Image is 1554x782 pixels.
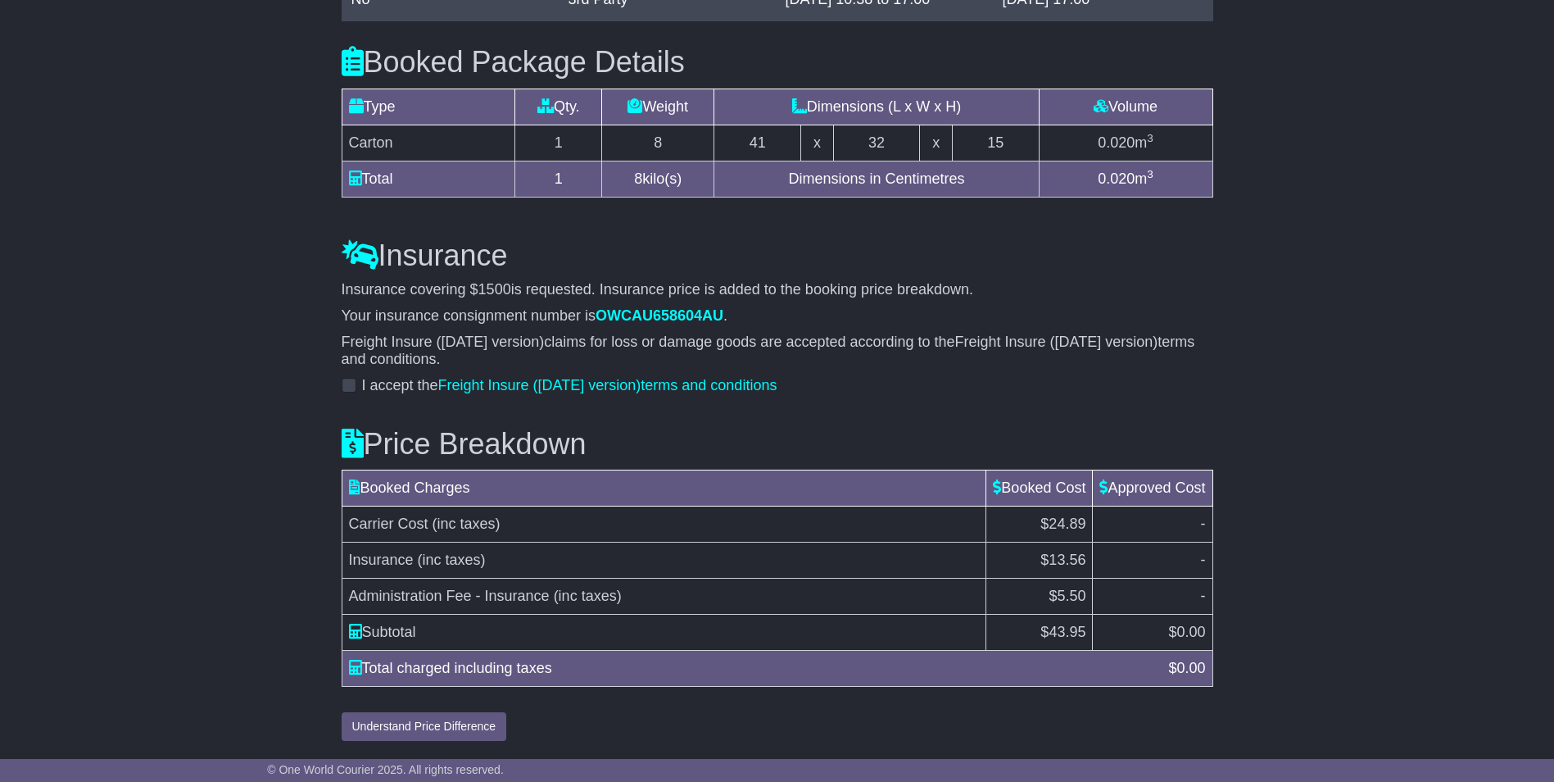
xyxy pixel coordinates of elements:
span: Freight Insure ([DATE] version) [342,334,545,350]
span: (inc taxes) [418,552,486,568]
td: Subtotal [342,615,986,651]
td: Booked Cost [986,471,1093,507]
span: Administration Fee - Insurance [349,588,550,604]
p: claims for loss or damage goods are accepted according to the terms and conditions. [342,334,1213,369]
span: Freight Insure ([DATE] version) [955,334,1158,350]
span: 43.95 [1049,624,1085,640]
td: 1 [515,125,602,161]
td: 32 [833,125,920,161]
div: Total charged including taxes [341,657,1161,680]
button: Understand Price Difference [342,712,507,741]
td: kilo(s) [602,161,714,197]
td: m [1039,161,1212,197]
td: 15 [952,125,1039,161]
td: Volume [1039,89,1212,125]
td: 41 [714,125,801,161]
h3: Insurance [342,239,1213,272]
span: $13.56 [1040,552,1085,568]
span: - [1201,516,1206,532]
h3: Booked Package Details [342,46,1213,79]
td: 8 [602,125,714,161]
td: Type [342,89,515,125]
sup: 3 [1147,168,1153,180]
td: m [1039,125,1212,161]
td: Weight [602,89,714,125]
p: Insurance covering $ is requested. Insurance price is added to the booking price breakdown. [342,281,1213,299]
td: x [920,125,952,161]
span: © One World Courier 2025. All rights reserved. [267,763,504,776]
h3: Price Breakdown [342,428,1213,461]
td: x [801,125,833,161]
p: Your insurance consignment number is . [342,307,1213,325]
span: $5.50 [1049,588,1085,604]
td: Booked Charges [342,471,986,507]
a: Freight Insure ([DATE] version)terms and conditions [438,377,777,393]
td: Carton [342,125,515,161]
td: Dimensions (L x W x H) [714,89,1039,125]
span: 0.00 [1176,660,1205,676]
span: 0.00 [1176,624,1205,640]
td: Total [342,161,515,197]
span: 1500 [478,281,511,298]
span: 0.020 [1098,170,1135,187]
span: Carrier Cost [349,516,428,532]
td: $ [1093,615,1212,651]
label: I accept the [362,377,777,395]
span: - [1201,588,1206,604]
span: Freight Insure ([DATE] version) [438,377,641,393]
td: Qty. [515,89,602,125]
span: (inc taxes) [554,588,622,604]
span: (inc taxes) [433,516,501,532]
td: $ [986,615,1093,651]
span: 0.020 [1098,134,1135,151]
span: Insurance [349,552,414,568]
span: - [1201,552,1206,568]
span: OWCAU658604AU [596,307,723,324]
td: 1 [515,161,602,197]
sup: 3 [1147,132,1153,144]
span: $24.89 [1040,516,1085,532]
td: Approved Cost [1093,471,1212,507]
td: Dimensions in Centimetres [714,161,1039,197]
span: 8 [634,170,642,187]
div: $ [1160,657,1213,680]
